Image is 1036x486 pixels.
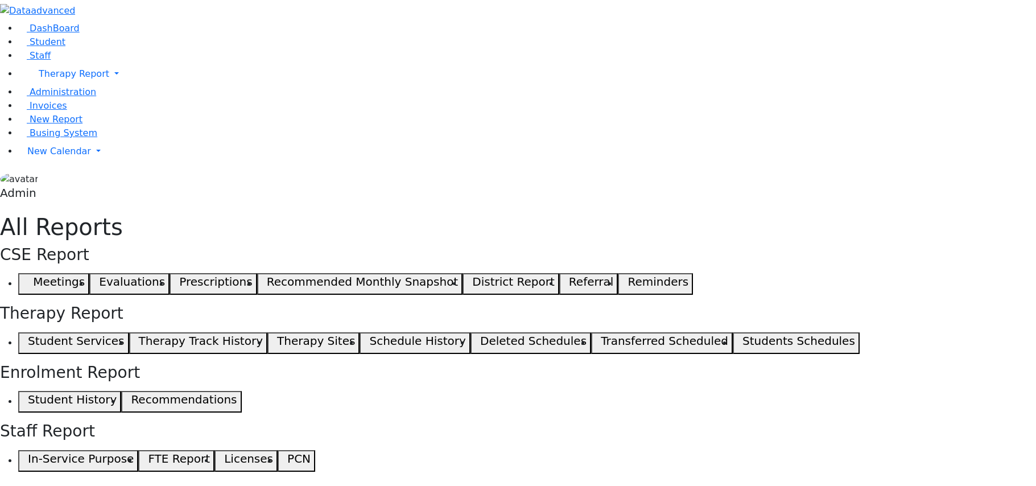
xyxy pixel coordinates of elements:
[18,100,67,111] a: Invoices
[287,452,311,466] h5: PCN
[131,393,237,406] h5: Recommendations
[18,87,96,97] a: Administration
[148,452,210,466] h5: FTE Report
[30,114,82,125] span: New Report
[472,275,555,289] h5: District Report
[628,275,688,289] h5: Reminders
[39,68,109,79] span: Therapy Report
[28,452,134,466] h5: In-Service Purpose
[480,334,587,348] h5: Deleted Schedules
[278,450,315,472] button: PCN
[601,334,728,348] h5: Transferred Scheduled
[18,114,82,125] a: New Report
[28,393,117,406] h5: Student History
[18,332,129,354] button: Student Services
[267,275,458,289] h5: Recommended Monthly Snapshot
[18,36,65,47] a: Student
[18,127,97,138] a: Busing System
[559,273,618,295] button: Referral
[30,87,96,97] span: Administration
[277,334,355,348] h5: Therapy Sites
[30,36,65,47] span: Student
[33,275,85,289] h5: Meetings
[30,127,97,138] span: Busing System
[129,332,267,354] button: Therapy Track History
[18,50,51,61] a: Staff
[360,332,470,354] button: Schedule History
[18,63,1036,85] a: Therapy Report
[27,146,91,156] span: New Calendar
[121,391,241,413] button: Recommendations
[30,23,80,34] span: DashBoard
[591,332,733,354] button: Transferred Scheduled
[18,391,121,413] button: Student History
[742,334,855,348] h5: Students Schedules
[139,334,263,348] h5: Therapy Track History
[257,273,463,295] button: Recommended Monthly Snapshot
[18,23,80,34] a: DashBoard
[170,273,257,295] button: Prescriptions
[733,332,860,354] button: Students Schedules
[179,275,252,289] h5: Prescriptions
[18,450,138,472] button: In-Service Purpose
[618,273,693,295] button: Reminders
[28,334,124,348] h5: Student Services
[18,140,1036,163] a: New Calendar
[267,332,360,354] button: Therapy Sites
[18,273,89,295] button: Meetings
[569,275,614,289] h5: Referral
[463,273,559,295] button: District Report
[89,273,170,295] button: Evaluations
[30,50,51,61] span: Staff
[30,100,67,111] span: Invoices
[224,452,273,466] h5: Licenses
[470,332,591,354] button: Deleted Schedules
[138,450,214,472] button: FTE Report
[214,450,278,472] button: Licenses
[99,275,165,289] h5: Evaluations
[370,334,466,348] h5: Schedule History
